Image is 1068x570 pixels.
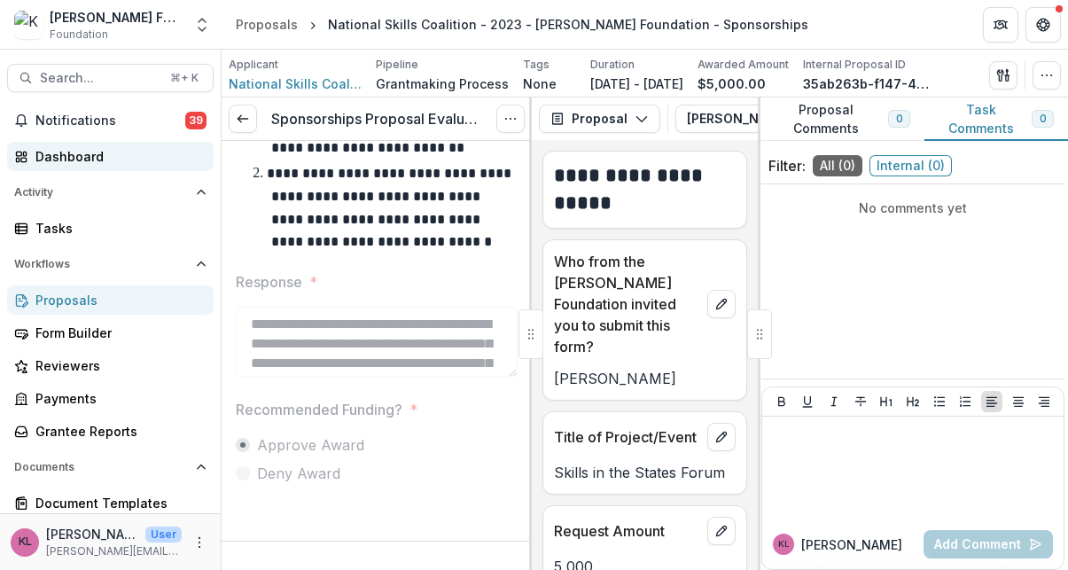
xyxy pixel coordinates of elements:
h3: Sponsorships Proposal Evaluation [271,111,482,128]
button: Italicize [823,391,845,412]
button: Bold [771,391,792,412]
a: Reviewers [7,351,214,380]
button: edit [707,517,736,545]
button: edit [707,423,736,451]
span: Internal ( 0 ) [869,155,952,176]
div: ⌘ + K [167,68,202,88]
button: Task Comments [924,98,1068,141]
div: Document Templates [35,494,199,512]
span: Activity [14,186,189,199]
p: Duration [590,57,635,73]
button: Options [496,105,525,133]
p: User [145,527,182,543]
p: [PERSON_NAME] [46,525,138,543]
nav: breadcrumb [229,12,815,37]
div: National Skills Coalition - 2023 - [PERSON_NAME] Foundation - Sponsorships [328,15,808,34]
button: Align Right [1033,391,1055,412]
button: Get Help [1025,7,1061,43]
p: Pipeline [376,57,418,73]
button: Proposal [539,105,660,133]
span: Documents [14,461,189,473]
button: Open entity switcher [190,7,214,43]
span: Foundation [50,27,108,43]
span: 39 [185,112,207,129]
p: [PERSON_NAME] [801,535,902,554]
a: National Skills Coalition [229,74,362,93]
button: edit [707,290,736,318]
span: Deny Award [257,463,340,484]
p: Filter: [768,155,806,176]
p: [DATE] - [DATE] [590,74,683,93]
button: Partners [983,7,1018,43]
div: Reviewers [35,356,199,375]
button: Ordered List [955,391,976,412]
div: Proposals [236,15,298,34]
span: Search... [40,71,160,86]
div: Kirsten Lundgren [778,540,790,549]
div: Form Builder [35,324,199,342]
span: 0 [1040,113,1046,125]
span: Workflows [14,258,189,270]
div: [PERSON_NAME] Foundation [50,8,183,27]
span: Approve Award [257,434,364,456]
button: Align Center [1008,391,1029,412]
button: Search... [7,64,214,92]
button: Strike [850,391,871,412]
span: Notifications [35,113,185,129]
a: Grantee Reports [7,417,214,446]
span: All ( 0 ) [813,155,862,176]
p: None [523,74,557,93]
span: 0 [896,113,902,125]
button: Heading 2 [902,391,924,412]
p: $5,000.00 [698,74,766,93]
button: More [189,532,210,553]
a: Proposals [7,285,214,315]
p: [PERSON_NAME][EMAIL_ADDRESS][PERSON_NAME][DOMAIN_NAME] [46,543,182,559]
p: [PERSON_NAME] [554,368,736,389]
p: Title of Project/Event [554,426,700,448]
a: Payments [7,384,214,413]
a: Form Builder [7,318,214,347]
button: Heading 1 [876,391,897,412]
p: Recommended Funding? [236,399,402,420]
button: Open Documents [7,453,214,481]
p: No comments yet [768,199,1057,217]
a: Tasks [7,214,214,243]
p: Internal Proposal ID [803,57,906,73]
p: Tags [523,57,550,73]
button: Align Left [981,391,1002,412]
button: Bullet List [929,391,950,412]
button: Underline [797,391,818,412]
button: Open Workflows [7,250,214,278]
a: Proposals [229,12,305,37]
p: Skills in the States Forum [554,462,736,483]
div: Dashboard [35,147,199,166]
p: Response [236,271,302,293]
p: Who from the [PERSON_NAME] Foundation invited you to submit this form? [554,251,700,357]
a: Document Templates [7,488,214,518]
p: Grantmaking Process [376,74,509,93]
button: Open Activity [7,178,214,207]
div: Kirsten Lundgren [19,536,32,548]
button: [PERSON_NAME] Foundation - Sponsorships [675,105,1018,133]
div: Grantee Reports [35,422,199,441]
button: Add Comment [924,530,1053,558]
p: 35ab263b-f147-48f0-8cf9-0cc55e339100 [803,74,936,93]
div: Payments [35,389,199,408]
button: Notifications39 [7,106,214,135]
button: Proposal Comments [758,98,924,141]
div: Proposals [35,291,199,309]
a: Dashboard [7,142,214,171]
p: Applicant [229,57,278,73]
p: Request Amount [554,520,700,542]
p: Awarded Amount [698,57,789,73]
div: Tasks [35,219,199,238]
img: Kapor Foundation [14,11,43,39]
